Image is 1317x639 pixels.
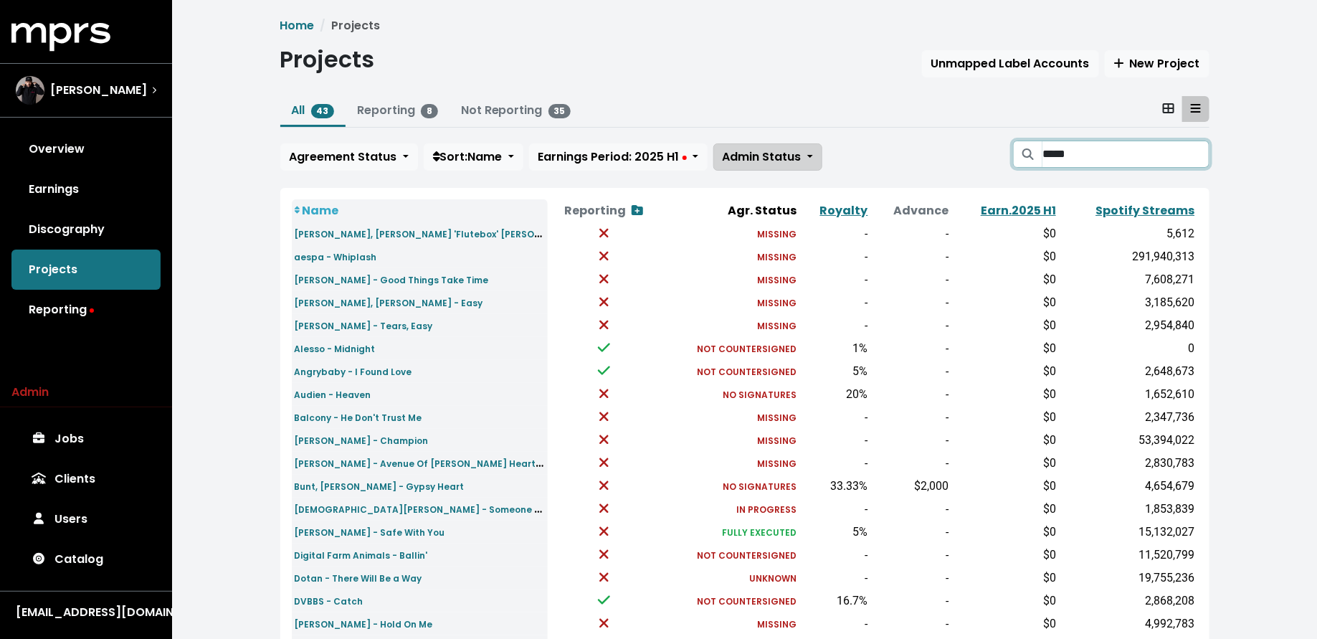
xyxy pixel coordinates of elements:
[871,291,952,314] td: -
[799,406,870,429] td: -
[424,143,523,171] button: Sort:Name
[1059,521,1197,544] td: 15,132,027
[871,245,952,268] td: -
[799,291,870,314] td: -
[295,524,445,540] a: [PERSON_NAME] - Safe With You
[1059,406,1197,429] td: 2,347,736
[1059,590,1197,612] td: 2,868,208
[295,455,553,471] small: [PERSON_NAME] - Avenue Of [PERSON_NAME] Hearts LP
[1059,291,1197,314] td: 3,185,620
[951,337,1059,360] td: $0
[951,268,1059,291] td: $0
[1059,383,1197,406] td: 1,652,610
[529,143,708,171] button: Earnings Period: 2025 H1
[1059,268,1197,291] td: 7,608,271
[295,615,433,632] a: [PERSON_NAME] - Hold On Me
[548,199,660,222] th: Reporting
[757,297,797,309] small: MISSING
[799,337,870,360] td: 1%
[799,521,870,544] td: 5%
[11,129,161,169] a: Overview
[757,618,797,630] small: MISSING
[295,481,465,493] small: Bunt, [PERSON_NAME] - Gypsy Heart
[736,503,797,516] small: IN PROGRESS
[951,612,1059,635] td: $0
[11,209,161,250] a: Discography
[50,82,147,99] span: [PERSON_NAME]
[295,435,429,447] small: [PERSON_NAME] - Champion
[295,271,489,288] a: [PERSON_NAME] - Good Things Take Time
[295,363,412,379] a: Angrybaby - I Found Love
[295,432,429,448] a: [PERSON_NAME] - Champion
[713,143,822,171] button: Admin Status
[357,102,438,118] a: Reporting8
[1059,612,1197,635] td: 4,992,783
[799,452,870,475] td: -
[951,567,1059,590] td: $0
[951,544,1059,567] td: $0
[315,17,381,34] li: Projects
[1059,314,1197,337] td: 2,954,840
[981,202,1056,219] a: Earn.2025 H1
[951,498,1059,521] td: $0
[295,478,465,494] a: Bunt, [PERSON_NAME] - Gypsy Heart
[11,169,161,209] a: Earnings
[280,17,315,34] a: Home
[1042,141,1209,168] input: Search projects
[871,544,952,567] td: -
[295,569,422,586] a: Dotan - There Will Be a Way
[295,274,489,286] small: [PERSON_NAME] - Good Things Take Time
[799,222,870,245] td: -
[951,521,1059,544] td: $0
[1059,452,1197,475] td: 2,830,783
[697,595,797,607] small: NOT COUNTERSIGNED
[295,618,433,630] small: [PERSON_NAME] - Hold On Me
[1059,567,1197,590] td: 19,755,236
[799,612,870,635] td: -
[871,429,952,452] td: -
[295,366,412,378] small: Angrybaby - I Found Love
[723,389,797,401] small: NO SIGNATURES
[295,251,377,263] small: aespa - Whiplash
[757,228,797,240] small: MISSING
[697,343,797,355] small: NOT COUNTERSIGNED
[660,199,800,222] th: Agr. Status
[871,314,952,337] td: -
[749,572,797,584] small: UNKNOWN
[1059,475,1197,498] td: 4,654,679
[292,102,335,118] a: All43
[11,28,110,44] a: mprs logo
[548,104,571,118] span: 35
[1059,544,1197,567] td: 11,520,799
[1059,498,1197,521] td: 1,853,839
[16,76,44,105] img: The selected account / producer
[295,386,371,402] a: Audien - Heaven
[295,389,371,401] small: Audien - Heaven
[295,572,422,584] small: Dotan - There Will Be a Way
[295,592,363,609] a: DVBBS - Catch
[914,479,948,493] span: $2,000
[951,360,1059,383] td: $0
[1096,202,1195,219] a: Spotify Streams
[295,595,363,607] small: DVBBS - Catch
[799,429,870,452] td: -
[295,320,433,332] small: [PERSON_NAME] - Tears, Easy
[931,55,1090,72] span: Unmapped Label Accounts
[1059,337,1197,360] td: 0
[295,294,483,311] a: [PERSON_NAME], [PERSON_NAME] - Easy
[951,429,1059,452] td: $0
[951,475,1059,498] td: $0
[871,383,952,406] td: -
[280,143,418,171] button: Agreement Status
[1059,222,1197,245] td: 5,612
[11,603,161,622] button: [EMAIL_ADDRESS][DOMAIN_NAME]
[697,366,797,378] small: NOT COUNTERSIGNED
[951,222,1059,245] td: $0
[295,340,376,356] a: Alesso - Midnight
[421,104,438,118] span: 8
[295,526,445,539] small: [PERSON_NAME] - Safe With You
[871,567,952,590] td: -
[11,539,161,579] a: Catalog
[799,544,870,567] td: -
[723,481,797,493] small: NO SIGNATURES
